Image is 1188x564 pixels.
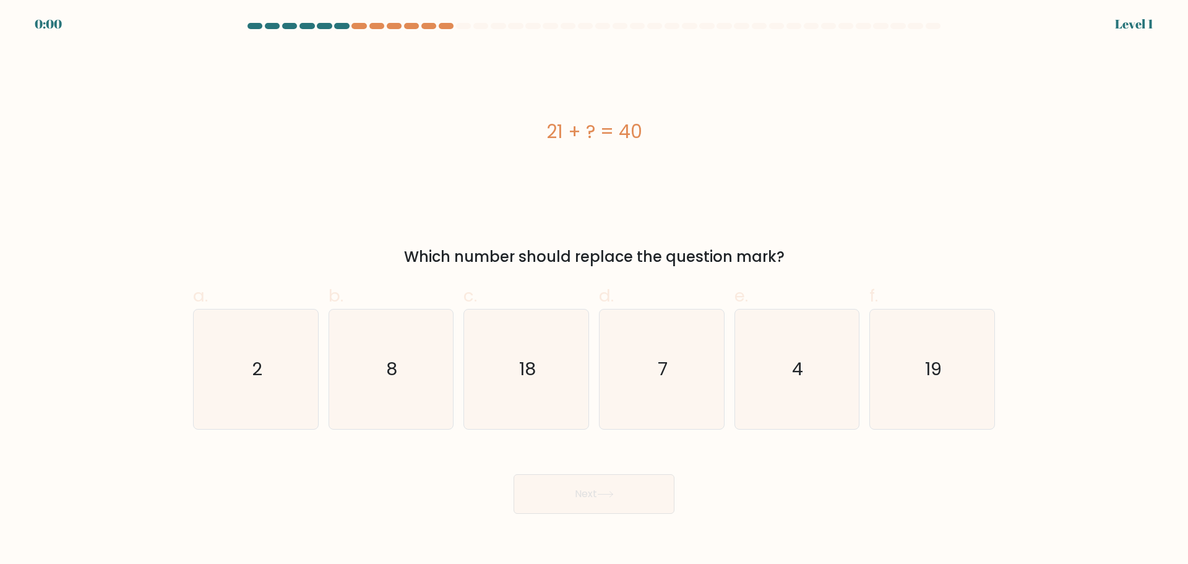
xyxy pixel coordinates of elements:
[514,474,674,514] button: Next
[193,118,995,145] div: 21 + ? = 40
[252,357,262,381] text: 2
[200,246,988,268] div: Which number should replace the question mark?
[463,284,477,308] span: c.
[793,357,804,381] text: 4
[734,284,748,308] span: e.
[1115,15,1153,33] div: Level 1
[658,357,668,381] text: 7
[869,284,878,308] span: f.
[599,284,614,308] span: d.
[329,284,343,308] span: b.
[387,357,398,381] text: 8
[35,15,62,33] div: 0:00
[519,357,536,381] text: 18
[193,284,208,308] span: a.
[925,357,942,381] text: 19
